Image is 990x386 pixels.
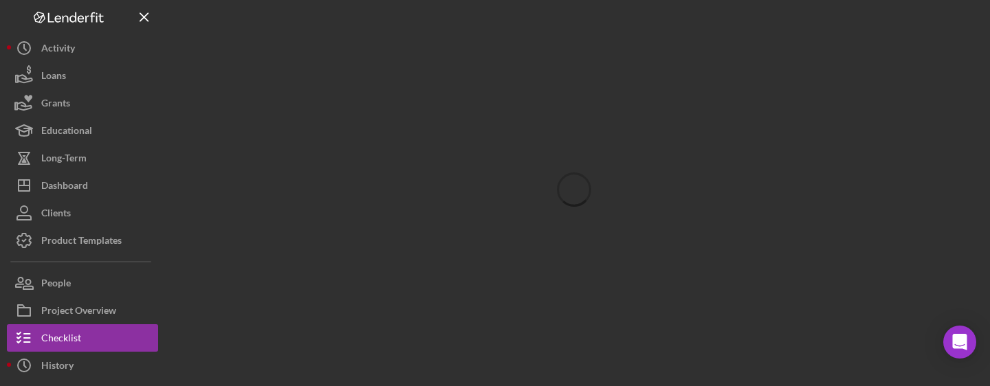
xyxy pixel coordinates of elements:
[41,199,71,230] div: Clients
[7,144,158,172] button: Long-Term
[7,352,158,379] button: History
[41,352,74,383] div: History
[41,227,122,258] div: Product Templates
[7,89,158,117] button: Grants
[41,324,81,355] div: Checklist
[41,89,70,120] div: Grants
[7,297,158,324] button: Project Overview
[41,34,75,65] div: Activity
[7,62,158,89] button: Loans
[943,326,976,359] div: Open Intercom Messenger
[7,199,158,227] button: Clients
[7,34,158,62] button: Activity
[41,144,87,175] div: Long-Term
[7,117,158,144] button: Educational
[7,227,158,254] button: Product Templates
[41,297,116,328] div: Project Overview
[41,172,88,203] div: Dashboard
[41,117,92,148] div: Educational
[7,269,158,297] button: People
[41,62,66,93] div: Loans
[7,172,158,199] button: Dashboard
[7,324,158,352] button: Checklist
[41,269,71,300] div: People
